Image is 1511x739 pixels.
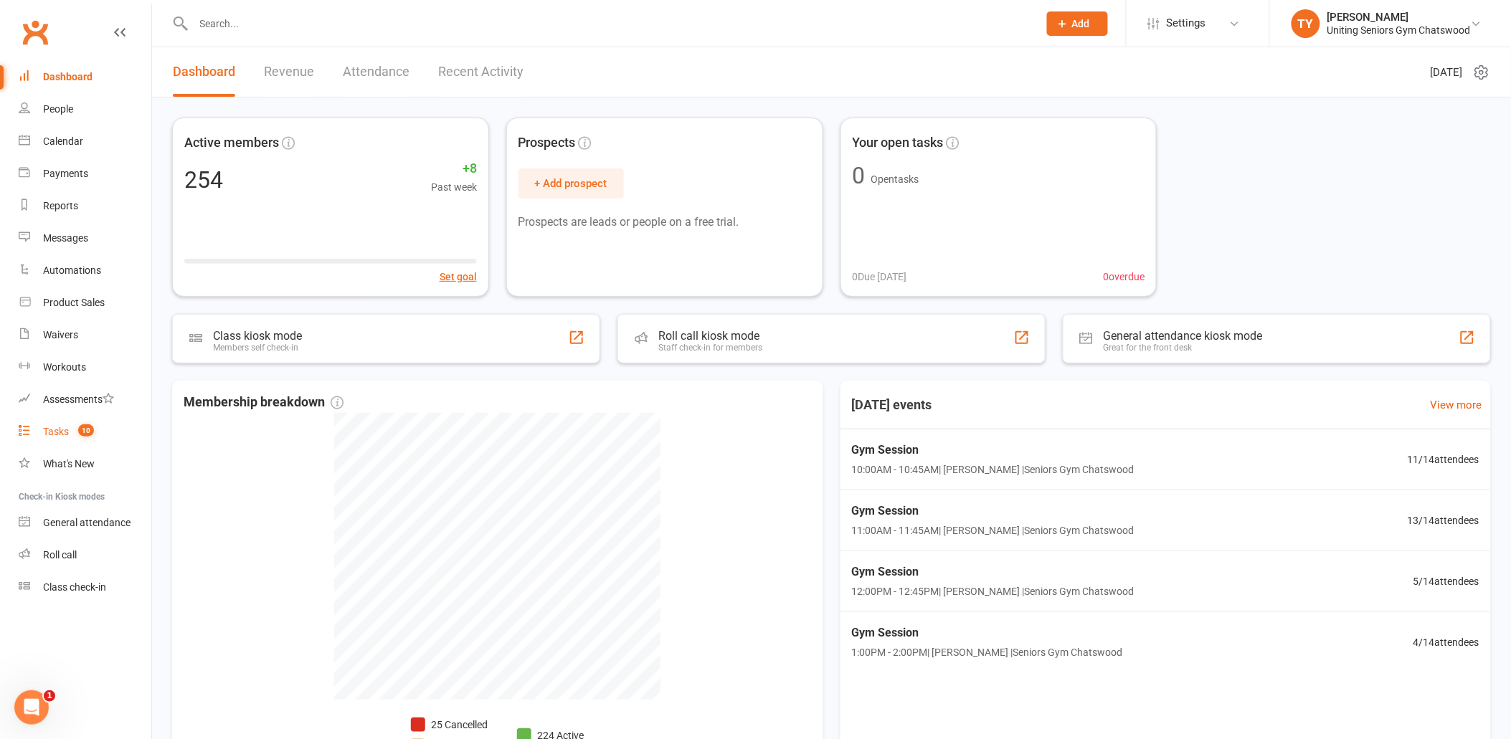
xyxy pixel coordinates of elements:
div: Dashboard [43,71,93,82]
a: Clubworx [17,14,53,50]
span: Open tasks [871,173,919,185]
span: [DATE] [1431,64,1463,81]
span: 12:00PM - 12:45PM | [PERSON_NAME] | Seniors Gym Chatswood [852,583,1135,599]
a: Reports [19,190,151,222]
div: Class check-in [43,581,106,593]
span: 5 / 14 attendees [1413,573,1479,589]
div: TY [1292,9,1320,38]
div: Calendar [43,135,83,147]
a: Attendance [343,47,409,97]
div: What's New [43,458,95,469]
span: 13 / 14 attendees [1408,512,1479,528]
button: Set goal [440,269,477,285]
div: Great for the front desk [1104,343,1263,353]
div: Waivers [43,329,78,340]
a: Payments [19,158,151,190]
span: 10:00AM - 10:45AM | [PERSON_NAME] | Seniors Gym Chatswood [852,462,1135,477]
span: +8 [431,158,477,179]
span: 1:00PM - 2:00PM | [PERSON_NAME] | Seniors Gym Chatswood [852,644,1123,660]
span: Gym Session [852,563,1135,581]
h3: [DATE] events [840,392,944,418]
button: + Add prospect [518,168,624,199]
input: Search... [189,14,1028,34]
div: [PERSON_NAME] [1327,11,1471,24]
span: Settings [1167,7,1206,39]
button: Add [1047,11,1108,36]
div: 254 [184,168,223,191]
div: General attendance [43,517,131,528]
span: Past week [431,179,477,195]
a: Recent Activity [438,47,524,97]
div: General attendance kiosk mode [1104,329,1263,343]
div: Uniting Seniors Gym Chatswood [1327,24,1471,37]
span: Gym Session [852,624,1123,642]
a: View more [1431,396,1482,414]
a: Automations [19,254,151,287]
div: People [43,103,73,115]
span: 0 Due [DATE] [853,269,907,285]
span: Gym Session [852,502,1135,520]
div: Reports [43,200,78,211]
iframe: Intercom live chat [14,690,49,725]
a: Calendar [19,125,151,158]
div: Tasks [43,426,69,437]
a: Class kiosk mode [19,571,151,604]
div: Workouts [43,361,86,373]
span: 1 [44,690,55,702]
div: Roll call kiosk mode [658,329,762,343]
div: Staff check-in for members [658,343,762,353]
span: 4 / 14 attendees [1413,634,1479,650]
a: Dashboard [173,47,235,97]
a: Product Sales [19,287,151,319]
span: 0 overdue [1103,269,1145,285]
span: Prospects [518,133,576,153]
a: Dashboard [19,61,151,93]
a: Revenue [264,47,314,97]
span: Active members [184,133,279,153]
div: Assessments [43,394,114,405]
a: What's New [19,448,151,480]
a: Tasks 10 [19,416,151,448]
a: Roll call [19,539,151,571]
div: Messages [43,232,88,244]
a: Waivers [19,319,151,351]
span: Your open tasks [853,133,944,153]
span: 11 / 14 attendees [1408,452,1479,467]
a: Workouts [19,351,151,383]
span: Membership breakdown [184,392,344,413]
div: Payments [43,168,88,179]
a: Assessments [19,383,151,416]
li: 25 Cancelled [411,717,494,733]
span: Gym Session [852,441,1135,459]
a: People [19,93,151,125]
a: General attendance kiosk mode [19,507,151,539]
p: Prospects are leads or people on a free trial. [518,213,811,232]
div: Class kiosk mode [213,329,302,343]
a: Messages [19,222,151,254]
span: 11:00AM - 11:45AM | [PERSON_NAME] | Seniors Gym Chatswood [852,523,1135,538]
span: Add [1072,18,1090,29]
div: Roll call [43,549,77,561]
div: Product Sales [43,297,105,308]
div: 0 [853,164,866,187]
span: 10 [78,424,94,437]
div: Automations [43,264,101,276]
div: Members self check-in [213,343,302,353]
